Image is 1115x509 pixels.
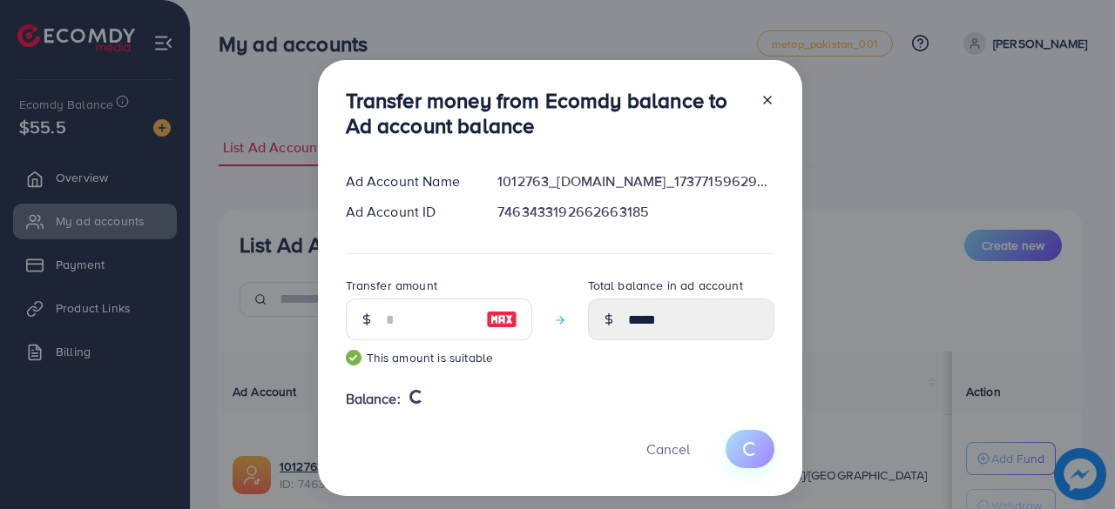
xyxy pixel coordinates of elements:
[346,389,401,409] span: Balance:
[346,350,362,365] img: guide
[588,277,743,294] label: Total balance in ad account
[346,88,747,138] h3: Transfer money from Ecomdy balance to Ad account balance
[332,171,484,191] div: Ad Account Name
[346,349,532,366] small: This amount is suitable
[486,309,517,330] img: image
[346,277,437,294] label: Transfer amount
[483,171,787,191] div: 1012763_[DOMAIN_NAME]_1737715962950
[332,202,484,222] div: Ad Account ID
[646,439,690,459] span: Cancel
[625,430,712,467] button: Cancel
[483,202,787,222] div: 7463433192662663185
